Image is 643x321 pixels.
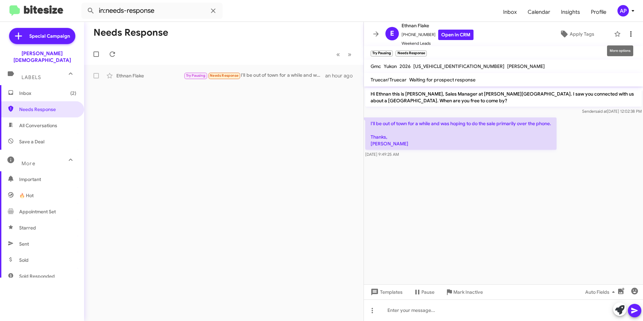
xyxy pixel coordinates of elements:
[19,273,55,280] span: Sold Responded
[365,88,642,107] p: Hi Ethnan this is [PERSON_NAME], Sales Manager at [PERSON_NAME][GEOGRAPHIC_DATA]. I saw you conne...
[612,5,636,16] button: AP
[438,30,474,40] a: Open in CRM
[19,241,29,247] span: Sent
[19,176,76,183] span: Important
[402,22,474,30] span: Ethnan Flake
[408,286,440,298] button: Pause
[19,122,57,129] span: All Conversations
[19,192,34,199] span: 🔥 Hot
[19,106,76,113] span: Needs Response
[365,117,557,150] p: I'll be out of town for a while and was hoping to do the sale primarily over the phone. Thanks, [...
[409,77,476,83] span: Waiting for prospect response
[364,286,408,298] button: Templates
[19,257,29,263] span: Sold
[81,3,223,19] input: Search
[336,50,340,59] span: «
[402,40,474,47] span: Weekend Leads
[29,33,70,39] span: Special Campaign
[607,45,633,56] div: More options
[9,28,75,44] a: Special Campaign
[585,286,617,298] span: Auto Fields
[585,2,612,22] a: Profile
[19,224,36,231] span: Starred
[186,73,205,78] span: Try Pausing
[453,286,483,298] span: Mark Inactive
[580,286,623,298] button: Auto Fields
[93,27,168,38] h1: Needs Response
[19,138,44,145] span: Save a Deal
[413,63,504,69] span: [US_VEHICLE_IDENTIFICATION_NUMBER]
[390,28,394,39] span: E
[371,77,407,83] span: Truecar/Truecar
[421,286,434,298] span: Pause
[369,286,403,298] span: Templates
[19,208,56,215] span: Appointment Set
[365,152,399,157] span: [DATE] 9:49:25 AM
[333,47,355,61] nav: Page navigation example
[402,30,474,40] span: [PHONE_NUMBER]
[332,47,344,61] button: Previous
[556,2,585,22] a: Insights
[498,2,522,22] a: Inbox
[70,90,76,97] span: (2)
[371,63,381,69] span: Gmc
[184,72,325,79] div: I'll be out of town for a while and was hoping to do the sale primarily over the phone. Thanks, [...
[348,50,351,59] span: »
[344,47,355,61] button: Next
[400,63,411,69] span: 2026
[507,63,545,69] span: [PERSON_NAME]
[440,286,488,298] button: Mark Inactive
[22,160,35,167] span: More
[542,28,611,40] button: Apply Tags
[371,50,393,57] small: Try Pausing
[116,72,184,79] div: Ethnan Flake
[22,74,41,80] span: Labels
[595,109,607,114] span: said at
[325,72,358,79] div: an hour ago
[617,5,629,16] div: AP
[19,90,76,97] span: Inbox
[395,50,426,57] small: Needs Response
[570,28,594,40] span: Apply Tags
[384,63,397,69] span: Yukon
[522,2,556,22] a: Calendar
[582,109,642,114] span: Sender [DATE] 12:02:38 PM
[210,73,238,78] span: Needs Response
